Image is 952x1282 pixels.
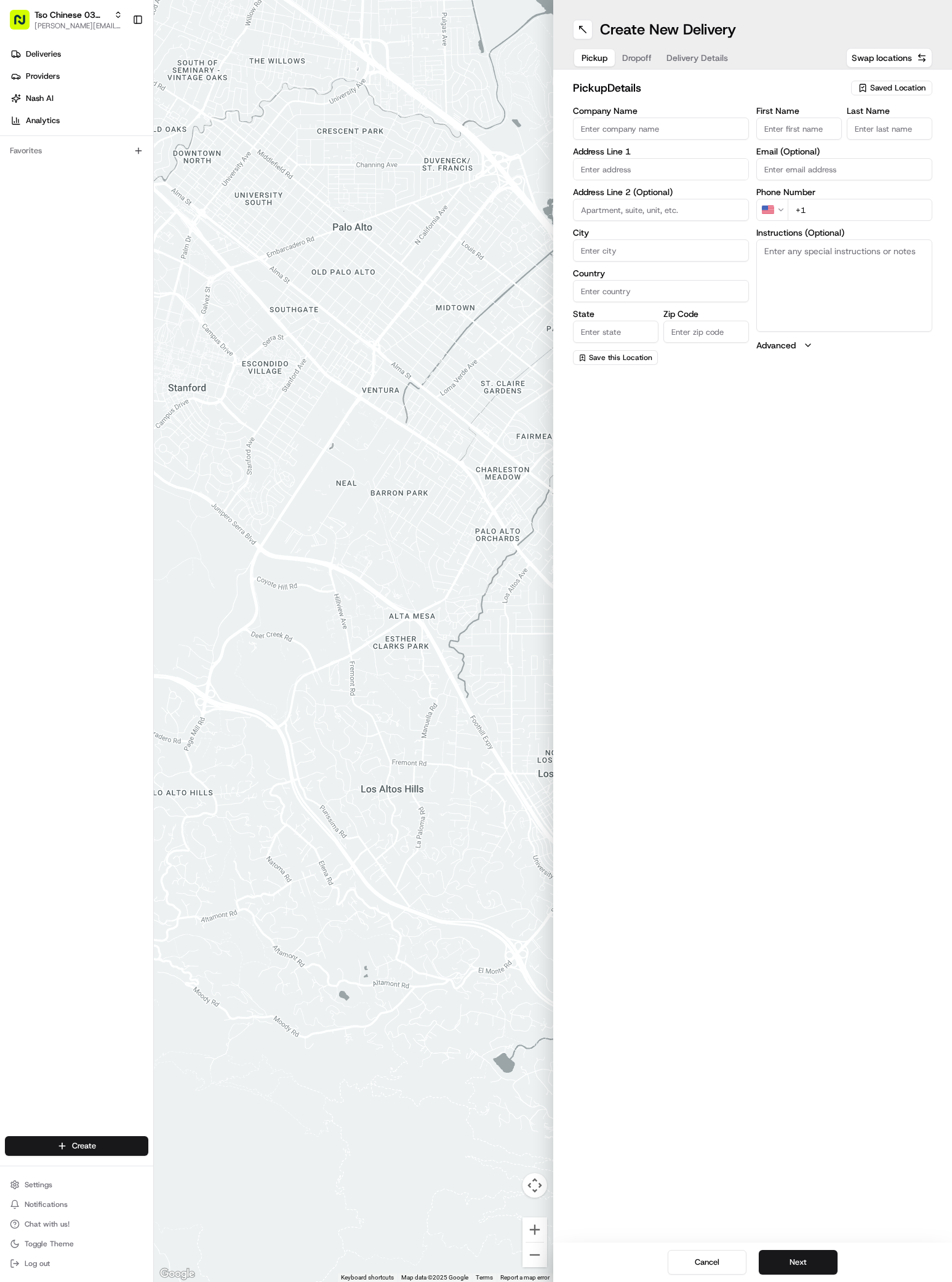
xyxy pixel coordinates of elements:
span: Notifications [25,1200,68,1209]
label: Address Line 2 (Optional) [573,188,749,196]
span: Toggle Theme [25,1239,74,1249]
label: City [573,228,749,237]
button: Zoom in [522,1217,547,1242]
span: • [164,191,169,201]
span: Settings [25,1180,52,1190]
input: Enter company name [573,118,749,140]
a: Deliveries [5,44,153,64]
input: Clear [32,79,203,92]
button: Toggle Theme [5,1235,148,1252]
button: Log out [5,1255,148,1272]
button: Tso Chinese 03 TsoCo[PERSON_NAME][EMAIL_ADDRESS][DOMAIN_NAME] [5,5,127,34]
label: Email (Optional) [756,147,932,156]
label: Address Line 1 [573,147,749,156]
span: Map data ©2025 Google [401,1274,468,1281]
img: 8571987876998_91fb9ceb93ad5c398215_72.jpg [26,118,48,140]
span: API Documentation [116,275,198,287]
button: Start new chat [209,121,224,136]
div: Start new chat [55,118,202,130]
span: [DATE] [171,191,196,201]
button: Notifications [5,1196,148,1213]
input: Enter country [573,280,749,302]
input: Enter first name [756,118,842,140]
img: Nash [12,12,37,37]
a: Nash AI [5,89,153,108]
img: 1736555255976-a54dd68f-1ca7-489b-9aae-adbdc363a1c4 [25,225,34,234]
label: Instructions (Optional) [756,228,932,237]
span: Pickup [582,52,607,64]
button: Zoom out [522,1243,547,1267]
button: Keyboard shortcuts [341,1273,394,1282]
a: 📗Knowledge Base [7,270,99,292]
a: Report a map error [500,1274,550,1281]
button: Map camera controls [522,1173,547,1198]
h2: pickup Details [573,79,844,97]
h1: Create New Delivery [600,20,736,39]
button: Cancel [668,1250,746,1275]
span: Dropoff [622,52,652,64]
span: Knowledge Base [25,275,94,287]
span: Analytics [26,115,60,126]
label: Last Name [847,106,932,115]
span: Pylon [122,305,149,314]
button: See all [191,158,224,172]
label: Phone Number [756,188,932,196]
div: 💻 [104,276,114,286]
input: Enter last name [847,118,932,140]
button: Next [759,1250,838,1275]
p: Welcome 👋 [12,49,224,69]
div: 📗 [12,276,22,286]
button: Saved Location [851,79,932,97]
button: Tso Chinese 03 TsoCo [34,9,109,21]
span: Swap locations [852,52,912,64]
label: Company Name [573,106,749,115]
a: Analytics [5,111,153,130]
a: Providers [5,66,153,86]
a: Powered byPylon [87,305,149,314]
label: State [573,310,658,318]
img: 1736555255976-a54dd68f-1ca7-489b-9aae-adbdc363a1c4 [12,118,34,140]
input: Enter state [573,321,658,343]
a: Terms [476,1274,493,1281]
input: Enter city [573,239,749,262]
div: Favorites [5,141,148,161]
span: Deliveries [26,49,61,60]
input: Enter email address [756,158,932,180]
input: Enter phone number [788,199,932,221]
label: Advanced [756,339,796,351]
span: [DATE] [140,224,166,234]
span: Chat with us! [25,1219,70,1229]
input: Apartment, suite, unit, etc. [573,199,749,221]
span: Nash AI [26,93,54,104]
div: Past conversations [12,160,79,170]
a: 💻API Documentation [99,270,202,292]
input: Enter zip code [663,321,749,343]
img: Antonia (Store Manager) [12,179,32,199]
span: Log out [25,1259,50,1268]
span: • [134,224,138,234]
span: Wisdom [PERSON_NAME] [38,224,131,234]
span: [PERSON_NAME] (Store Manager) [38,191,162,201]
span: Save this Location [589,353,652,363]
a: Open this area in Google Maps (opens a new window) [157,1266,198,1282]
button: Create [5,1136,148,1156]
button: Advanced [756,339,932,351]
button: Save this Location [573,350,658,365]
input: Enter address [573,158,749,180]
img: Google [157,1266,198,1282]
button: Settings [5,1176,148,1193]
div: We're available if you need us! [55,130,169,140]
button: Swap locations [846,48,932,68]
span: Delivery Details [666,52,728,64]
span: Create [72,1140,96,1152]
img: Wisdom Oko [12,212,32,236]
label: First Name [756,106,842,115]
label: Country [573,269,749,278]
span: Saved Location [870,82,926,94]
span: Providers [26,71,60,82]
label: Zip Code [663,310,749,318]
button: Chat with us! [5,1216,148,1233]
button: [PERSON_NAME][EMAIL_ADDRESS][DOMAIN_NAME] [34,21,122,31]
